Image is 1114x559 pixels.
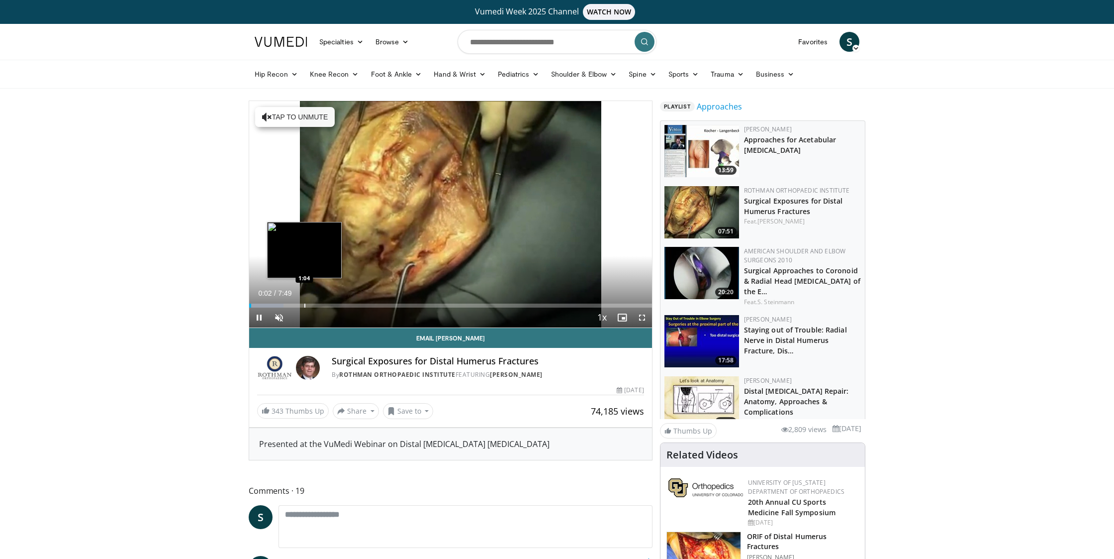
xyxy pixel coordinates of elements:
[249,505,273,529] a: S
[272,406,283,416] span: 343
[632,308,652,328] button: Fullscreen
[757,217,805,225] a: [PERSON_NAME]
[259,438,642,450] div: Presented at the VuMedi Webinar on Distal [MEDICAL_DATA] [MEDICAL_DATA]
[269,308,289,328] button: Unmute
[304,64,365,84] a: Knee Recon
[623,64,662,84] a: Spine
[744,298,861,307] div: Feat.
[664,125,739,177] a: 13:59
[274,289,276,297] span: /
[257,403,329,419] a: 343 Thumbs Up
[365,64,428,84] a: Foot & Ankle
[664,315,739,367] img: Q2xRg7exoPLTwO8X4xMDoxOjB1O8AjAz_1.150x105_q85_crop-smart_upscale.jpg
[744,315,792,324] a: [PERSON_NAME]
[747,532,859,552] h3: ORIF of Distal Humerus Fractures
[748,478,844,496] a: University of [US_STATE] Department of Orthopaedics
[662,64,705,84] a: Sports
[383,403,434,419] button: Save to
[255,37,307,47] img: VuMedi Logo
[750,64,801,84] a: Business
[583,4,636,20] span: WATCH NOW
[278,289,291,297] span: 7:49
[715,417,737,426] span: 10:05
[249,304,652,308] div: Progress Bar
[757,298,794,306] a: S. Steinmann
[744,196,843,216] a: Surgical Exposures for Distal Humerus Fractures
[715,356,737,365] span: 17:58
[370,32,415,52] a: Browse
[267,222,342,278] img: image.jpeg
[258,289,272,297] span: 0:02
[744,325,847,355] a: Staying out of Trouble: Radial Nerve in Distal Humerus Fracture, Dis…
[664,186,739,238] a: 07:51
[715,288,737,297] span: 20:20
[744,386,849,417] a: Distal [MEDICAL_DATA] Repair: Anatomy, Approaches & Complications
[458,30,656,54] input: Search topics, interventions
[705,64,750,84] a: Trauma
[664,247,739,299] a: 20:20
[249,484,652,497] span: Comments 19
[257,356,292,380] img: Rothman Orthopaedic Institute
[612,308,632,328] button: Enable picture-in-picture mode
[744,186,850,195] a: Rothman Orthopaedic Institute
[332,370,644,379] div: By FEATURING
[744,135,836,155] a: Approaches for Acetabular [MEDICAL_DATA]
[744,217,861,226] div: Feat.
[660,102,695,112] span: Playlist
[545,64,623,84] a: Shoulder & Elbow
[664,186,739,238] img: 70322_0000_3.png.150x105_q85_crop-smart_upscale.jpg
[255,107,335,127] button: Tap to unmute
[249,101,652,328] video-js: Video Player
[744,247,846,264] a: American Shoulder and Elbow Surgeons 2010
[617,386,644,395] div: [DATE]
[249,308,269,328] button: Pause
[490,370,543,379] a: [PERSON_NAME]
[833,423,861,434] li: [DATE]
[592,308,612,328] button: Playback Rate
[339,370,456,379] a: Rothman Orthopaedic Institute
[748,518,857,527] div: [DATE]
[660,423,717,439] a: Thumbs Up
[666,449,738,461] h4: Related Videos
[792,32,834,52] a: Favorites
[492,64,545,84] a: Pediatrics
[256,4,858,20] a: Vumedi Week 2025 ChannelWATCH NOW
[668,478,743,497] img: 355603a8-37da-49b6-856f-e00d7e9307d3.png.150x105_q85_autocrop_double_scale_upscale_version-0.2.png
[781,424,827,435] li: 2,809 views
[249,64,304,84] a: Hip Recon
[664,315,739,367] a: 17:58
[664,125,739,177] img: 289877_0000_1.png.150x105_q85_crop-smart_upscale.jpg
[744,125,792,133] a: [PERSON_NAME]
[249,328,652,348] a: Email [PERSON_NAME]
[715,166,737,175] span: 13:59
[744,376,792,385] a: [PERSON_NAME]
[664,376,739,429] img: 90401_0000_3.png.150x105_q85_crop-smart_upscale.jpg
[296,356,320,380] img: Avatar
[744,266,860,296] a: Surgical Approaches to Coronoid & Radial Head [MEDICAL_DATA] of the E…
[715,227,737,236] span: 07:51
[313,32,370,52] a: Specialties
[839,32,859,52] a: S
[664,376,739,429] a: 10:05
[332,356,644,367] h4: Surgical Exposures for Distal Humerus Fractures
[428,64,492,84] a: Hand & Wrist
[591,405,644,417] span: 74,185 views
[333,403,379,419] button: Share
[697,101,742,112] a: Approaches
[748,497,835,517] a: 20th Annual CU Sports Medicine Fall Symposium
[664,247,739,299] img: stein2_1.png.150x105_q85_crop-smart_upscale.jpg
